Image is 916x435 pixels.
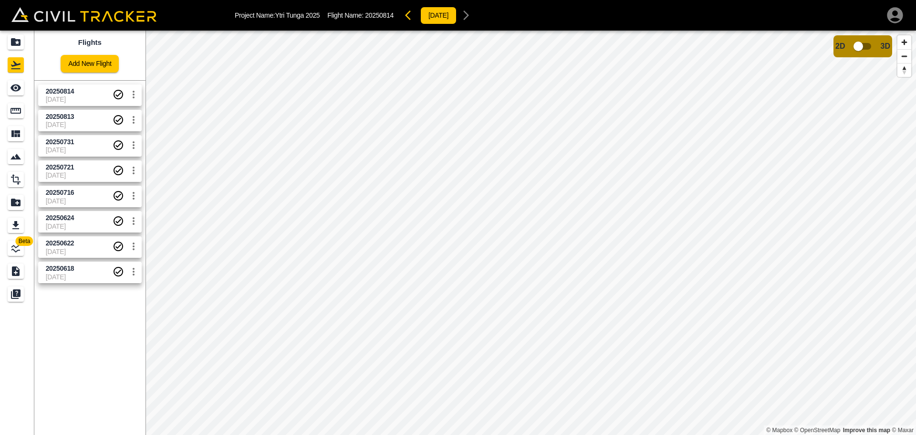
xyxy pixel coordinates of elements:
[897,35,911,49] button: Zoom in
[794,427,841,434] a: OpenStreetMap
[235,11,320,19] p: Project Name: Ytri Tunga 2025
[327,11,394,19] p: Flight Name:
[897,49,911,63] button: Zoom out
[11,7,156,22] img: Civil Tracker
[881,42,890,51] span: 3D
[766,427,792,434] a: Mapbox
[892,427,914,434] a: Maxar
[420,7,457,24] button: [DATE]
[897,63,911,77] button: Reset bearing to north
[835,42,845,51] span: 2D
[146,31,916,435] canvas: Map
[365,11,394,19] span: 20250814
[843,427,890,434] a: Map feedback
